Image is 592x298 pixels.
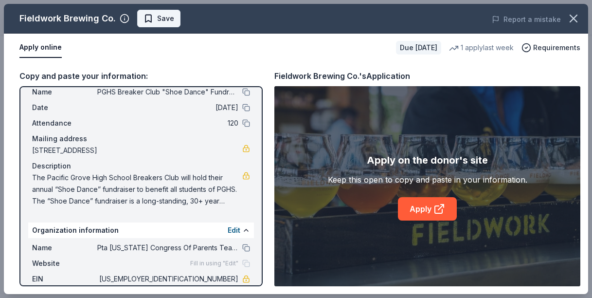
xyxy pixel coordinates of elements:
span: Date [32,102,97,113]
div: Fieldwork Brewing Co.'s Application [274,70,410,82]
span: 120 [97,117,238,129]
button: Edit [228,224,240,236]
span: Pta [US_STATE] Congress Of Parents Teachers & Students Inc [97,242,238,254]
span: Fill in using "Edit" [190,260,238,267]
span: Requirements [533,42,580,54]
span: Website [32,258,97,269]
div: Due [DATE] [396,41,441,55]
button: Report a mistake [492,14,561,25]
span: Attendance [32,117,97,129]
div: Mailing address [32,133,250,145]
a: Apply [398,197,457,221]
div: 1 apply last week [449,42,514,54]
span: Name [32,86,97,98]
span: EIN [32,273,97,285]
span: [DATE] [97,102,238,113]
button: Requirements [521,42,580,54]
div: Copy and paste your information: [19,70,263,82]
button: Save [137,10,180,27]
span: Name [32,242,97,254]
div: Keep this open to copy and paste in your information. [328,174,527,186]
div: Fieldwork Brewing Co. [19,11,116,26]
span: [STREET_ADDRESS] [32,145,242,156]
button: Apply online [19,37,62,58]
div: Description [32,160,250,172]
div: Apply on the donor's site [367,152,488,168]
span: Save [157,13,174,24]
span: The Pacific Grove High School Breakers Club will hold their annual “Shoe Dance” fundraiser to ben... [32,172,242,207]
span: PGHS Breaker Club "Shoe Dance" Fundraiser [97,86,238,98]
span: [US_EMPLOYER_IDENTIFICATION_NUMBER] [97,273,238,285]
div: Organization information [28,223,254,238]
